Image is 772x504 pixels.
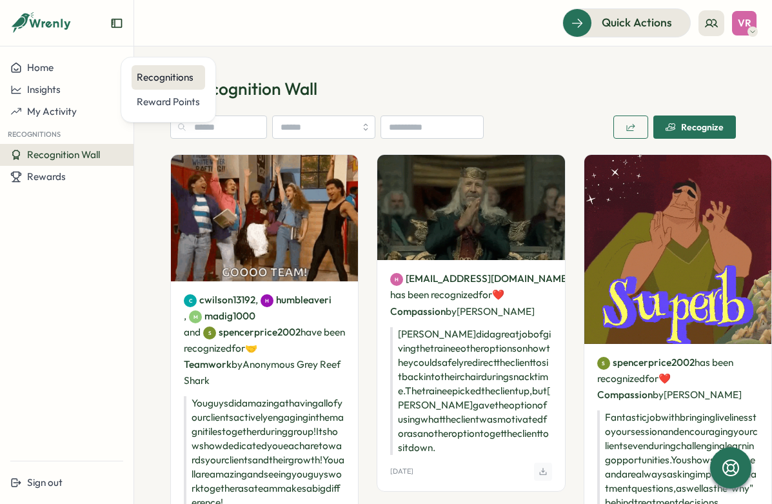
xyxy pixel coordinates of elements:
span: Sign out [27,476,63,489]
span: M [193,310,198,324]
button: Recognize [653,116,736,139]
span: Recognition Wall [27,148,100,161]
span: and [184,325,201,339]
span: Quick Actions [602,14,672,31]
span: VR [738,17,751,28]
img: Recognition Image [377,155,564,260]
div: Recognitions [137,70,200,85]
p: [PERSON_NAME] did a great job of giving the trainee other options on how they could safely redire... [390,327,551,455]
button: VR [732,11,757,35]
span: S [602,356,605,370]
span: H [265,294,269,308]
span: , [255,292,332,308]
span: ❤️ Compassion [597,372,671,401]
img: Recognition Image [171,155,358,281]
div: Reward Points [137,95,200,109]
span: for [479,288,492,301]
a: Sspencerprice2002 [203,325,301,339]
span: C [189,294,192,308]
a: H[EMAIL_ADDRESS][DOMAIN_NAME] [390,272,570,286]
a: Hhumbleaveri [261,293,332,307]
span: , [184,308,255,324]
a: Mmadig1000 [189,309,255,323]
a: Reward Points [132,90,205,114]
div: Recognize [666,122,724,132]
span: for [232,342,245,354]
span: Recognition Wall [191,77,317,100]
button: Quick Actions [562,8,691,37]
p: has been recognized by [PERSON_NAME] [597,354,758,403]
p: has been recognized by [PERSON_NAME] [390,270,551,319]
span: Insights [27,83,61,96]
span: for [645,372,658,385]
p: have been recognized by Anonymous Grey Reef Shark [184,292,345,388]
img: Recognition Image [584,155,771,344]
a: Recognitions [132,65,205,90]
span: Home [27,61,54,74]
span: Rewards [27,170,66,183]
a: Sspencerprice2002 [597,356,695,370]
button: Expand sidebar [110,17,123,30]
a: Ccwilson13192 [184,293,255,307]
span: My Activity [27,105,77,117]
p: [DATE] [390,467,413,476]
span: H [395,272,399,287]
span: S [208,326,212,340]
